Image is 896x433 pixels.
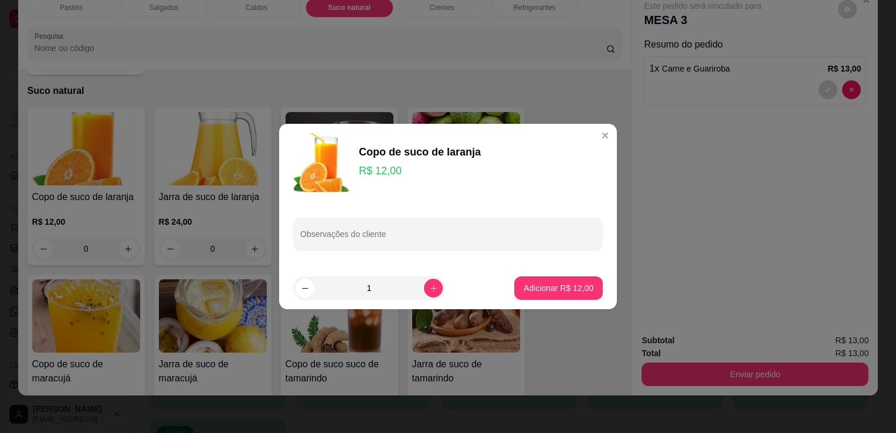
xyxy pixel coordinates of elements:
[424,279,443,297] button: increase-product-quantity
[300,233,596,245] input: Observações do cliente
[524,282,593,294] p: Adicionar R$ 12,00
[296,279,314,297] button: decrease-product-quantity
[596,126,615,145] button: Close
[359,163,481,179] p: R$ 12,00
[293,133,352,192] img: product-image
[359,144,481,160] div: Copo de suco de laranja
[514,276,603,300] button: Adicionar R$ 12,00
